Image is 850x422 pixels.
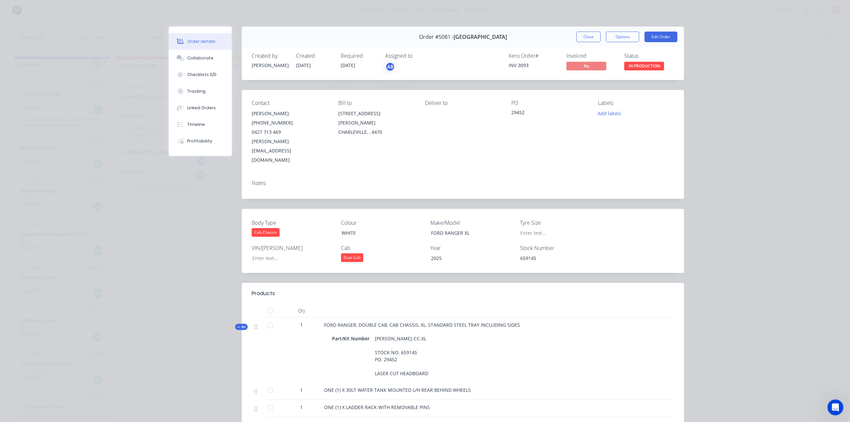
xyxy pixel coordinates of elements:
[169,116,232,133] button: Timeline
[169,83,232,100] button: Tracking
[594,109,625,118] button: Add labels
[252,244,335,252] label: VIN/[PERSON_NAME]
[187,122,205,127] div: Timeline
[430,244,513,252] label: Year
[324,387,471,393] span: ONE (1) X 30LT WATER TANK MOUNTED L/H REAR BEHIND WHEELS
[566,53,616,59] div: Invoiced
[324,404,430,410] span: ONE (1) X LADDER RACK WITH REMOVABLE PINS
[454,34,507,40] span: [GEOGRAPHIC_DATA]
[252,127,328,137] div: 0427 713 469
[169,33,232,50] button: Order details
[252,109,328,118] div: [PERSON_NAME]
[187,105,216,111] div: Linked Orders
[336,228,419,238] div: WHITE
[426,253,509,263] div: 2025
[520,219,603,227] label: Tyre Size
[187,138,212,144] div: Profitability
[169,50,232,66] button: Collaborate
[598,100,674,106] div: Labels
[341,219,424,227] label: Colour
[252,228,280,237] div: Cab Chassis
[252,118,328,127] div: [PHONE_NUMBER]
[252,137,328,165] div: [PERSON_NAME][EMAIL_ADDRESS][DOMAIN_NAME]
[827,399,843,415] iframe: Intercom live chat
[576,32,601,42] button: Close
[300,321,303,328] span: 1
[419,34,454,40] span: Order #5081 -
[169,66,232,83] button: Checklists 0/0
[566,62,606,70] span: No
[252,219,335,227] label: Body Type
[515,253,598,263] div: 659145
[169,133,232,149] button: Profitability
[430,219,513,227] label: Make/Model
[252,290,275,297] div: Products
[296,53,333,59] div: Created
[332,334,372,343] div: Part/Kit Number
[300,386,303,393] span: 1
[372,334,431,378] div: [PERSON_NAME]-CC-XL STOCK NO. 659145 PO. 29452 LASER CUT HEADBOARD
[338,127,414,137] div: CHARLEVILLE, , 4470
[624,62,664,70] span: IN PRODUCTION
[520,244,603,252] label: Stock Number
[169,100,232,116] button: Linked Orders
[624,62,664,72] button: IN PRODUCTION
[644,32,677,42] button: Edit Order
[341,62,355,68] span: [DATE]
[187,72,216,78] div: Checklists 0/0
[296,62,311,68] span: [DATE]
[300,404,303,411] span: 1
[338,100,414,106] div: Bill to
[509,53,558,59] div: Xero Order #
[511,109,587,118] div: 29452
[341,244,424,252] label: Cab
[341,253,363,262] div: Dual Cab
[338,109,414,137] div: [STREET_ADDRESS][PERSON_NAME]CHARLEVILLE, , 4470
[324,322,520,328] span: FORD RANGER, DOUBLE CAB, CAB CHASSIS, XL, STANDARD STEEL TRAY INCLUDING SIDES
[282,304,321,317] div: Qty
[235,324,248,330] div: Kit
[252,53,288,59] div: Created by
[252,100,328,106] div: Contact
[338,109,414,127] div: [STREET_ADDRESS][PERSON_NAME]
[187,88,206,94] div: Tracking
[237,324,246,329] span: Kit
[385,53,452,59] div: Assigned to
[511,100,587,106] div: PO
[341,53,377,59] div: Required
[624,53,674,59] div: Status
[426,228,509,238] div: FORD RANGER XL
[252,109,328,165] div: [PERSON_NAME][PHONE_NUMBER]0427 713 469[PERSON_NAME][EMAIL_ADDRESS][DOMAIN_NAME]
[509,62,558,69] div: INV-3093
[425,100,501,106] div: Deliver to
[187,39,215,44] div: Order details
[606,32,639,42] button: Options
[252,180,674,186] div: Notes
[252,62,288,69] div: [PERSON_NAME]
[385,62,395,72] button: AB
[187,55,213,61] div: Collaborate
